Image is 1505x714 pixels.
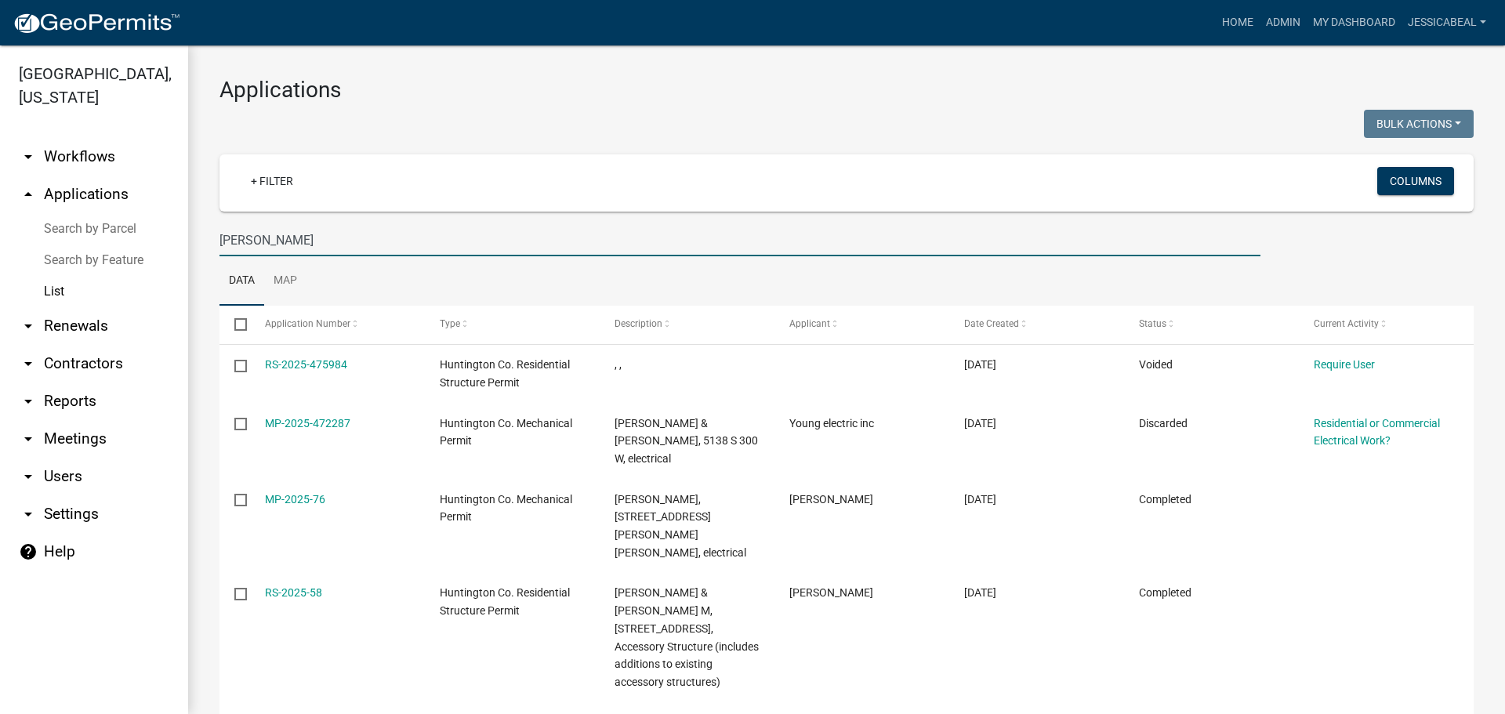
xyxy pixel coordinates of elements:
[964,586,996,599] span: 03/17/2025
[19,354,38,373] i: arrow_drop_down
[440,586,570,617] span: Huntington Co. Residential Structure Permit
[1139,586,1191,599] span: Completed
[440,318,460,329] span: Type
[1402,8,1492,38] a: JessicaBeal
[789,493,873,506] span: Aaron McDaniel
[219,256,264,306] a: Data
[249,306,424,343] datatable-header-cell: Application Number
[219,77,1474,103] h3: Applications
[1216,8,1260,38] a: Home
[19,467,38,486] i: arrow_drop_down
[265,586,322,599] a: RS-2025-58
[615,586,759,688] span: Wall, Ronald L II & Aleisha M, 810 S Broadway St, Accessory Structure (includes additions to exis...
[19,505,38,524] i: arrow_drop_down
[615,493,746,559] span: Shawn Gibson, 260 E Morse St Markle, IN, electrical
[964,493,996,506] span: 05/15/2025
[774,306,949,343] datatable-header-cell: Applicant
[19,392,38,411] i: arrow_drop_down
[1377,167,1454,195] button: Columns
[789,417,874,429] span: Young electric inc
[424,306,599,343] datatable-header-cell: Type
[789,318,830,329] span: Applicant
[265,358,347,371] a: RS-2025-475984
[265,493,325,506] a: MP-2025-76
[440,358,570,389] span: Huntington Co. Residential Structure Permit
[615,417,758,466] span: Shaw, Chad C & Michelle L Reynolds, 5138 S 300 W, electrical
[789,586,873,599] span: Aleisha Wall
[19,147,38,166] i: arrow_drop_down
[440,493,572,524] span: Huntington Co. Mechanical Permit
[1299,306,1474,343] datatable-header-cell: Current Activity
[1314,358,1375,371] a: Require User
[1307,8,1402,38] a: My Dashboard
[600,306,774,343] datatable-header-cell: Description
[265,417,350,429] a: MP-2025-472287
[964,318,1019,329] span: Date Created
[264,256,306,306] a: Map
[19,317,38,335] i: arrow_drop_down
[1139,358,1173,371] span: Voided
[219,224,1260,256] input: Search for applications
[964,417,996,429] span: 09/02/2025
[964,358,996,371] span: 09/09/2025
[1139,417,1188,429] span: Discarded
[19,542,38,561] i: help
[440,417,572,448] span: Huntington Co. Mechanical Permit
[1124,306,1299,343] datatable-header-cell: Status
[615,318,662,329] span: Description
[265,318,350,329] span: Application Number
[1364,110,1474,138] button: Bulk Actions
[949,306,1124,343] datatable-header-cell: Date Created
[1314,318,1379,329] span: Current Activity
[19,429,38,448] i: arrow_drop_down
[1139,493,1191,506] span: Completed
[1314,417,1440,448] a: Residential or Commercial Electrical Work?
[615,358,622,371] span: , ,
[1139,318,1166,329] span: Status
[238,167,306,195] a: + Filter
[1260,8,1307,38] a: Admin
[19,185,38,204] i: arrow_drop_up
[219,306,249,343] datatable-header-cell: Select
